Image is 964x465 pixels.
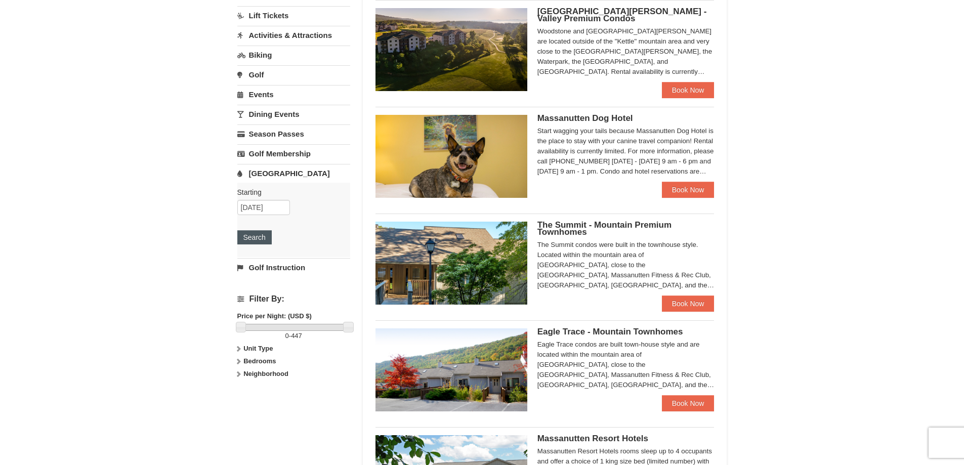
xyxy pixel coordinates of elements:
[537,327,683,336] span: Eagle Trace - Mountain Townhomes
[237,105,350,123] a: Dining Events
[237,46,350,64] a: Biking
[537,340,715,390] div: Eagle Trace condos are built town-house style and are located within the mountain area of [GEOGRA...
[285,332,289,340] span: 0
[237,6,350,25] a: Lift Tickets
[537,126,715,177] div: Start wagging your tails because Massanutten Dog Hotel is the place to stay with your canine trav...
[243,345,273,352] strong: Unit Type
[243,370,288,377] strong: Neighborhood
[537,434,648,443] span: Massanutten Resort Hotels
[375,115,527,198] img: 27428181-5-81c892a3.jpg
[537,7,707,23] span: [GEOGRAPHIC_DATA][PERSON_NAME] - Valley Premium Condos
[237,164,350,183] a: [GEOGRAPHIC_DATA]
[237,26,350,45] a: Activities & Attractions
[662,182,715,198] a: Book Now
[662,395,715,411] a: Book Now
[237,258,350,277] a: Golf Instruction
[237,144,350,163] a: Golf Membership
[237,85,350,104] a: Events
[243,357,276,365] strong: Bedrooms
[662,295,715,312] a: Book Now
[237,230,272,244] button: Search
[237,294,350,304] h4: Filter By:
[291,332,302,340] span: 447
[237,124,350,143] a: Season Passes
[537,26,715,77] div: Woodstone and [GEOGRAPHIC_DATA][PERSON_NAME] are located outside of the "Kettle" mountain area an...
[537,113,633,123] span: Massanutten Dog Hotel
[662,82,715,98] a: Book Now
[537,240,715,290] div: The Summit condos were built in the townhouse style. Located within the mountain area of [GEOGRAP...
[237,331,350,341] label: -
[537,220,672,237] span: The Summit - Mountain Premium Townhomes
[237,187,343,197] label: Starting
[375,8,527,91] img: 19219041-4-ec11c166.jpg
[237,65,350,84] a: Golf
[375,222,527,305] img: 19219034-1-0eee7e00.jpg
[375,328,527,411] img: 19218983-1-9b289e55.jpg
[237,312,312,320] strong: Price per Night: (USD $)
